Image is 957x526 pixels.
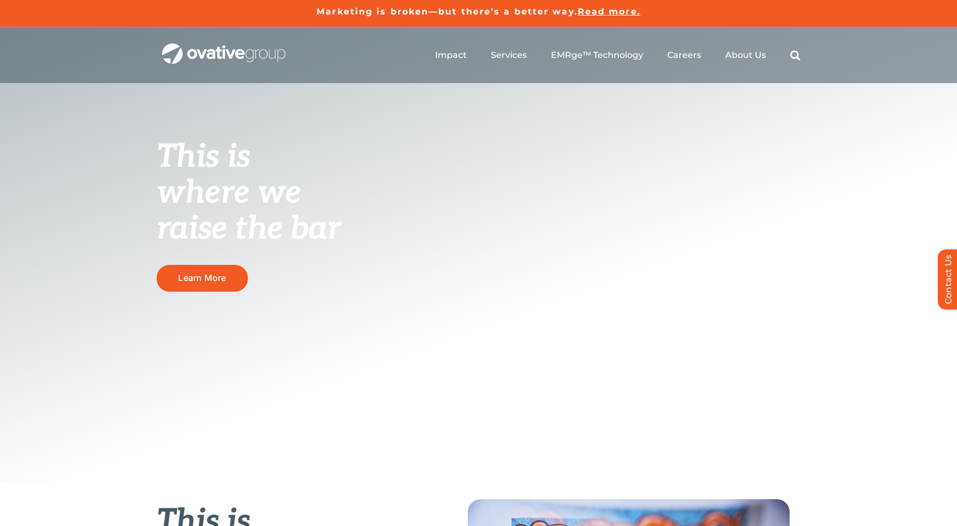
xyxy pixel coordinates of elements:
[435,38,800,72] nav: Menu
[157,138,250,176] span: This is
[162,42,285,53] a: OG_Full_horizontal_WHT
[551,50,643,61] a: EMRge™ Technology
[725,50,766,61] a: About Us
[790,50,800,61] a: Search
[157,174,341,248] span: where we raise the bar
[316,6,578,17] a: Marketing is broken—but there’s a better way.
[578,6,641,17] a: Read more.
[157,265,248,291] a: Learn More
[491,50,527,61] a: Services
[178,273,226,283] span: Learn More
[667,50,701,61] a: Careers
[435,50,467,61] a: Impact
